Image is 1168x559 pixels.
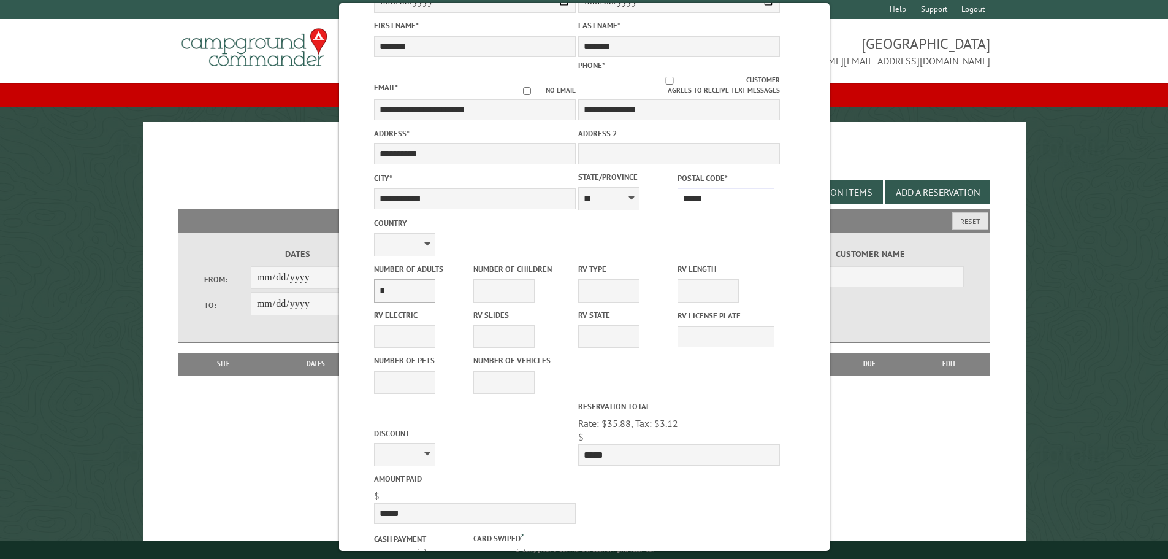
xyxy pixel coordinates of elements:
[578,128,780,139] label: Address 2
[178,209,991,232] h2: Filters
[578,171,675,183] label: State/Province
[578,417,678,430] span: Rate: $35.88, Tax: $3.12
[374,128,576,139] label: Address
[204,299,251,311] label: To:
[578,309,675,321] label: RV State
[508,85,576,96] label: No email
[678,172,774,184] label: Postal Code
[374,473,576,485] label: Amount paid
[204,247,391,261] label: Dates
[831,353,908,375] th: Due
[578,431,584,443] span: $
[374,263,471,275] label: Number of Adults
[374,428,576,439] label: Discount
[473,263,570,275] label: Number of Children
[592,77,746,85] input: Customer agrees to receive text messages
[374,355,471,366] label: Number of Pets
[184,353,264,375] th: Site
[578,60,605,71] label: Phone
[908,353,991,375] th: Edit
[473,355,570,366] label: Number of Vehicles
[578,20,780,31] label: Last Name
[264,353,368,375] th: Dates
[374,309,471,321] label: RV Electric
[374,533,471,545] label: Cash payment
[777,180,883,204] button: Edit Add-on Items
[178,142,991,175] h1: Reservations
[952,212,988,230] button: Reset
[473,531,570,544] label: Card swiped
[374,172,576,184] label: City
[374,490,380,502] span: $
[374,20,576,31] label: First Name
[578,75,780,96] label: Customer agrees to receive text messages
[777,247,964,261] label: Customer Name
[578,401,780,412] label: Reservation Total
[521,531,524,540] a: ?
[178,24,331,72] img: Campground Commander
[204,274,251,285] label: From:
[578,263,675,275] label: RV Type
[374,82,398,93] label: Email
[374,217,576,229] label: Country
[508,87,546,95] input: No email
[678,263,774,275] label: RV Length
[885,180,990,204] button: Add a Reservation
[678,310,774,322] label: RV License Plate
[473,309,570,321] label: RV Slides
[515,546,654,553] small: © Campground Commander LLC. All rights reserved.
